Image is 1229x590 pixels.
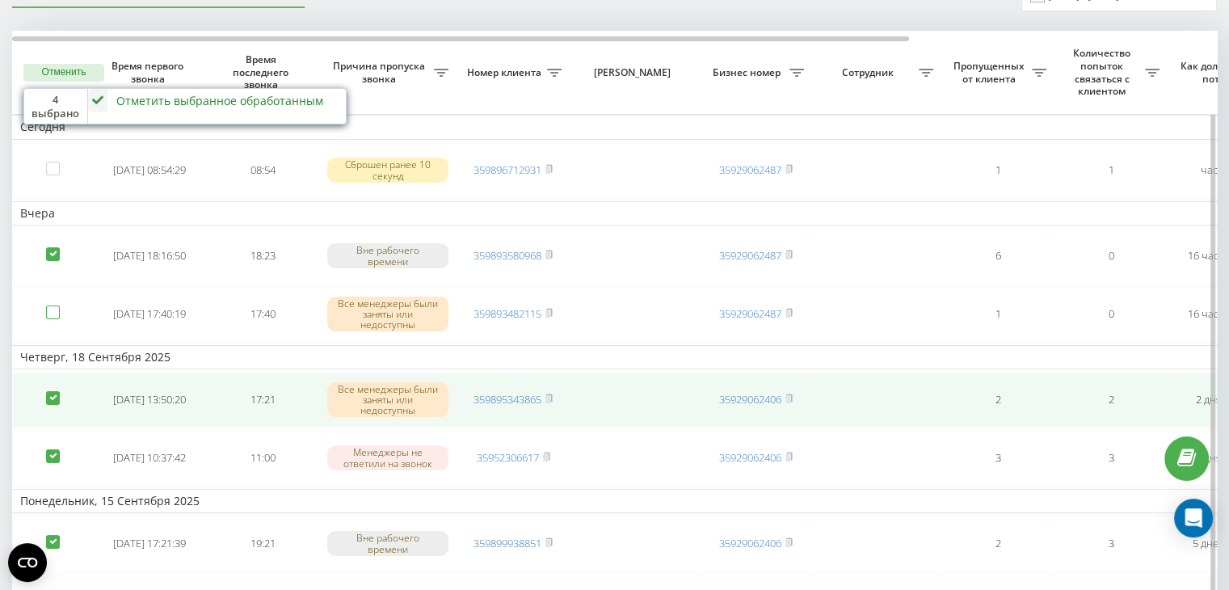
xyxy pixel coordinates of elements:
td: [DATE] 18:16:50 [93,229,206,284]
span: Пропущенных от клиента [949,60,1032,85]
td: 1 [941,143,1054,198]
div: Все менеджеры были заняты или недоступны [327,382,448,418]
td: 2 [941,516,1054,571]
div: Отметить выбранное обработанным [116,93,323,108]
td: 17:21 [206,373,319,428]
td: [DATE] 08:54:29 [93,143,206,198]
td: 1 [1054,143,1168,198]
a: 359893482115 [474,306,541,321]
div: Вне рабочего времени [327,243,448,268]
td: [DATE] 17:21:39 [93,516,206,571]
td: [DATE] 13:50:20 [93,373,206,428]
div: Вне рабочего времени [327,531,448,555]
td: 3 [1054,431,1168,486]
a: 35952306617 [477,450,539,465]
span: [PERSON_NAME] [583,66,685,79]
td: 6 [941,229,1054,284]
a: 35929062406 [719,450,781,465]
td: 11:00 [206,431,319,486]
a: 35929062406 [719,536,781,550]
div: Менеджеры не ответили на звонок [327,445,448,470]
td: [DATE] 17:40:19 [93,287,206,342]
span: Время первого звонка [106,60,193,85]
button: Open CMP widget [8,543,47,582]
span: Номер клиента [465,66,547,79]
td: 2 [1054,373,1168,428]
span: Бизнес номер [707,66,789,79]
span: Время последнего звонка [219,53,306,91]
a: 35929062487 [719,248,781,263]
button: Отменить [23,64,104,82]
span: Количество попыток связаться с клиентом [1063,47,1145,97]
td: [DATE] 10:37:42 [93,431,206,486]
td: 08:54 [206,143,319,198]
td: 0 [1054,229,1168,284]
td: 0 [1054,287,1168,342]
td: 2 [941,373,1054,428]
td: 3 [1054,516,1168,571]
a: 359895343865 [474,392,541,407]
td: 19:21 [206,516,319,571]
td: 18:23 [206,229,319,284]
a: 359896712931 [474,162,541,177]
div: Все менеджеры были заняты или недоступны [327,297,448,332]
div: 4 выбрано [24,89,88,124]
div: Сброшен ранее 10 секунд [327,158,448,182]
a: 35929062406 [719,392,781,407]
a: 359899938851 [474,536,541,550]
a: 35929062487 [719,306,781,321]
div: Open Intercom Messenger [1174,499,1213,537]
td: 1 [941,287,1054,342]
a: 35929062487 [719,162,781,177]
td: 17:40 [206,287,319,342]
span: Причина пропуска звонка [327,60,434,85]
td: 3 [941,431,1054,486]
a: 359893580968 [474,248,541,263]
span: Сотрудник [820,66,919,79]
